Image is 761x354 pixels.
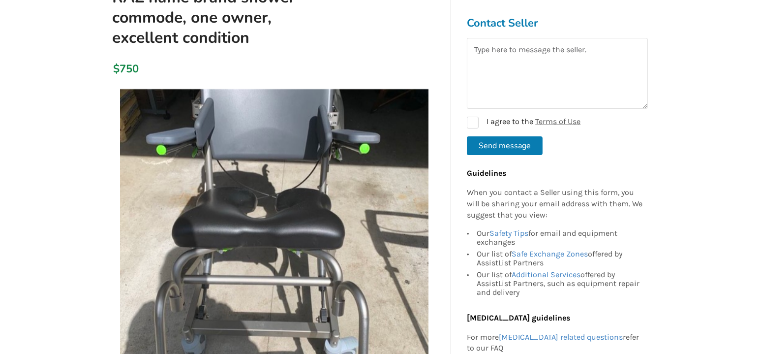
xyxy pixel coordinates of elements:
[467,187,643,221] p: When you contact a Seller using this form, you will be sharing your email address with them. We s...
[467,168,506,178] b: Guidelines
[467,136,543,155] button: Send message
[113,62,119,76] div: $750
[477,229,643,248] div: Our for email and equipment exchanges
[467,117,580,129] label: I agree to the
[489,228,528,238] a: Safety Tips
[512,249,588,258] a: Safe Exchange Zones
[467,331,643,354] p: For more refer to our FAQ
[535,117,580,126] a: Terms of Use
[477,269,643,297] div: Our list of offered by AssistList Partners, such as equipment repair and delivery
[499,332,623,341] a: [MEDICAL_DATA] related questions
[467,313,570,322] b: [MEDICAL_DATA] guidelines
[477,248,643,269] div: Our list of offered by AssistList Partners
[512,270,580,279] a: Additional Services
[467,16,648,30] h3: Contact Seller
